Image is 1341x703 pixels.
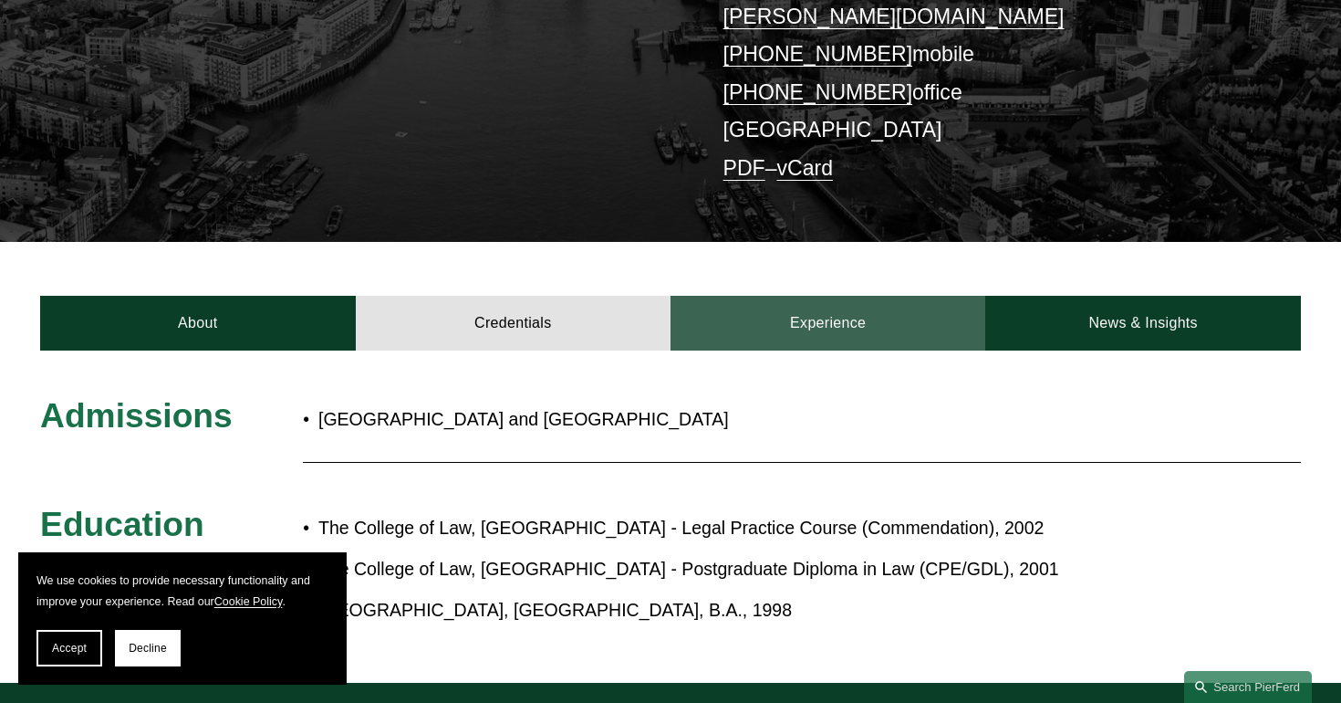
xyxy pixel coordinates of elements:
[40,505,204,543] span: Education
[52,642,87,655] span: Accept
[40,296,355,350] a: About
[723,80,912,104] a: [PHONE_NUMBER]
[723,42,912,66] a: [PHONE_NUMBER]
[670,296,985,350] a: Experience
[318,404,775,435] p: [GEOGRAPHIC_DATA] and [GEOGRAPHIC_DATA]
[723,156,765,180] a: PDF
[36,571,328,612] p: We use cookies to provide necessary functionality and improve your experience. Read our .
[777,156,833,180] a: vCard
[318,512,1143,544] p: The College of Law, [GEOGRAPHIC_DATA] - Legal Practice Course (Commendation), 2002
[318,594,1143,626] p: [GEOGRAPHIC_DATA], [GEOGRAPHIC_DATA], B.A., 1998
[318,553,1143,585] p: The College of Law, [GEOGRAPHIC_DATA] - Postgraduate Diploma in Law (CPE/GDL), 2001
[129,642,167,655] span: Decline
[115,630,181,666] button: Decline
[356,296,670,350] a: Credentials
[985,296,1300,350] a: News & Insights
[1184,671,1312,703] a: Search this site
[18,552,347,685] section: Cookie banner
[36,630,102,666] button: Accept
[214,595,283,608] a: Cookie Policy
[40,396,233,435] span: Admissions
